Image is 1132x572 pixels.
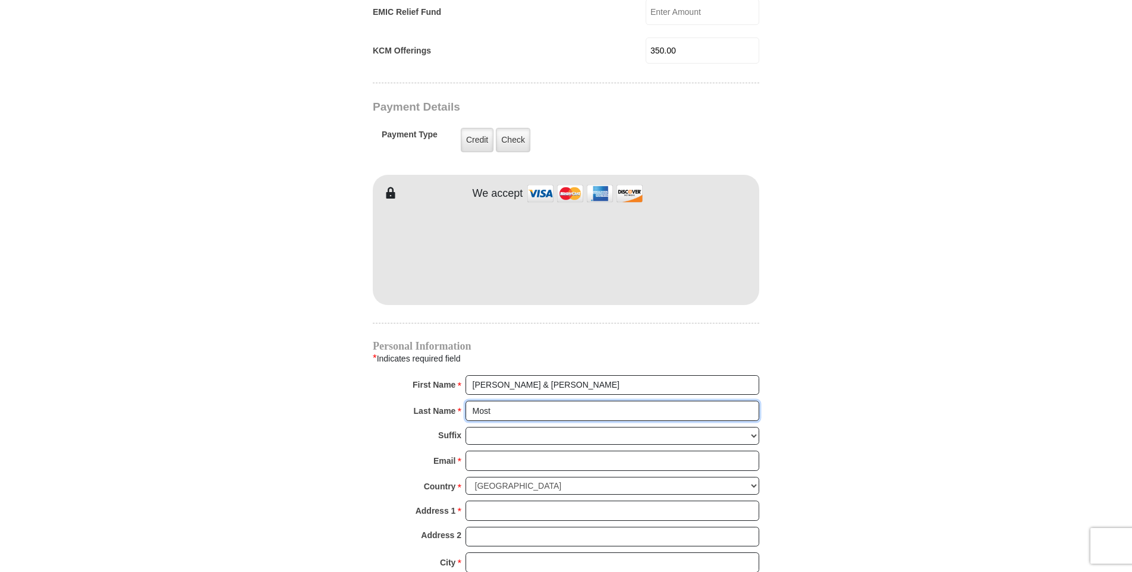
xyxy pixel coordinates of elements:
strong: Address 1 [416,502,456,519]
strong: Suffix [438,427,461,444]
strong: Address 2 [421,527,461,543]
strong: Country [424,478,456,495]
h3: Payment Details [373,100,676,114]
strong: City [440,554,455,571]
strong: First Name [413,376,455,393]
div: Indicates required field [373,351,759,366]
strong: Email [433,452,455,469]
input: Enter Amount [646,37,759,64]
h4: Personal Information [373,341,759,351]
img: credit cards accepted [526,181,644,206]
label: Credit [461,128,493,152]
label: EMIC Relief Fund [373,6,441,18]
label: Check [496,128,530,152]
label: KCM Offerings [373,45,431,57]
h5: Payment Type [382,130,438,146]
strong: Last Name [414,403,456,419]
h4: We accept [473,187,523,200]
